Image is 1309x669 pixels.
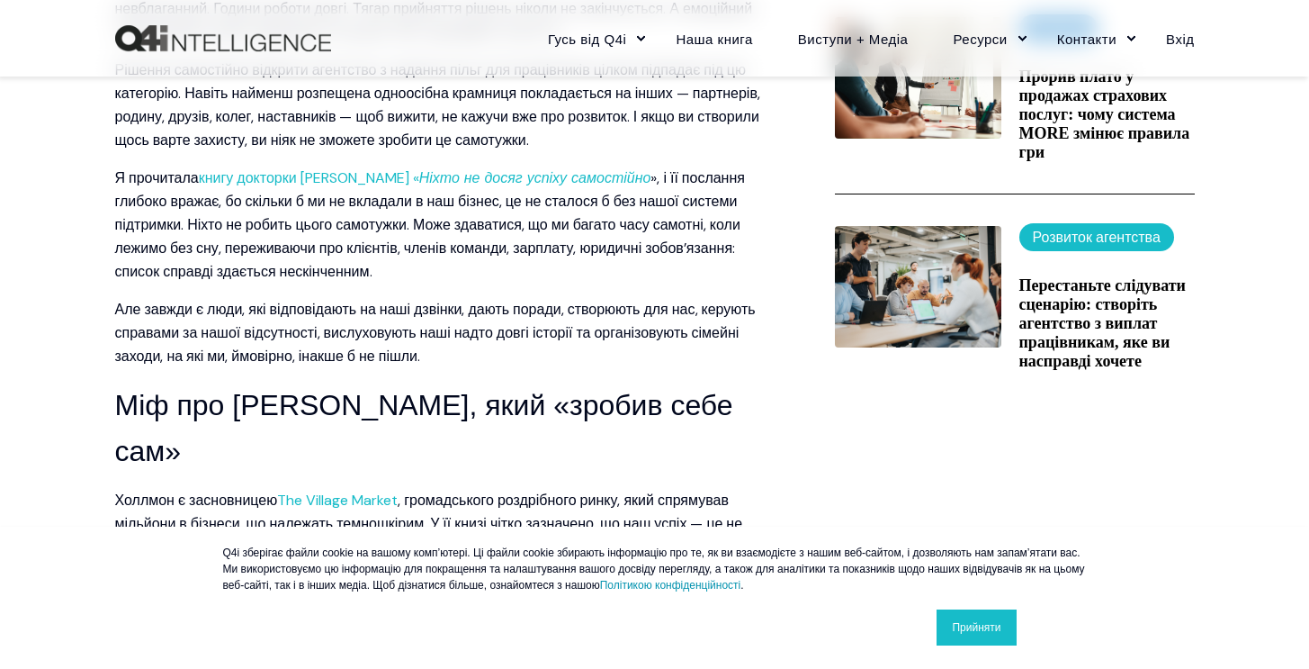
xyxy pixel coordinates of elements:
[1033,228,1161,247] font: Розвиток агентства
[419,168,651,187] font: Ніхто не досяг успіху самостійно
[798,31,909,46] font: Виступи + Медіа
[600,579,741,592] a: Політикою конфіденційності
[1019,68,1190,161] font: Прорив плато у продажах страхових послуг: чому система MORE змінює правила гри
[115,168,745,281] font: », і її послання глибоко вражає, бо скільки б ми не вкладали в наш бізнес, це не сталося б без на...
[1019,68,1195,162] a: Прорив плато у продажах страхових послуг: чому система MORE змінює правила гри
[937,610,1016,646] a: Прийняти
[277,491,398,510] a: The Village Market
[199,168,651,187] a: книгу докторки [PERSON_NAME] «Ніхто не досяг успіху самостійно
[115,168,199,187] font: Я прочитала
[115,300,756,366] font: Але завжди є люди, які відповідають на наші дзвінки, дають поради, створюють для нас, керують спр...
[115,491,278,510] font: Холлмон є засновницею
[115,60,760,149] font: Рішення самостійно відкрити агентство з надання пільг для працівників цілком підпадає під цю кате...
[548,31,627,46] font: Гусь від Q4i
[676,31,752,46] font: Наша книга
[1166,31,1194,46] font: Вхід
[952,621,1000,634] font: Прийняти
[835,17,1001,139] img: Команда з продажу обговорює стратегію
[740,579,743,592] font: .
[1019,276,1186,370] font: Перестаньте слідувати сценарію: створіть агентство з виплат працівникам, яке ви насправді хочете
[953,31,1007,46] font: Ресурси
[223,547,1085,592] font: Q4i зберігає файли cookie на вашому комп’ютері. Ці файли cookie збирають інформацію про те, як ви...
[115,25,331,52] img: Логотип ТОВ «Q4intelligence»
[115,25,331,52] a: Назад додому
[835,226,1001,348] img: Концепція співпраці та роботи з іншими для створення бажаного агентства
[115,389,733,467] font: Міф про [PERSON_NAME], який «зробив себе сам»
[115,491,753,580] font: , громадського роздрібного ринку, який спрямував мільйони в бізнеси, що належать темношкірим. У ї...
[1019,276,1195,371] a: Перестаньте слідувати сценарію: створіть агентство з виплат працівникам, яке ви насправді хочете
[1057,31,1116,46] font: Контакти
[199,168,419,187] font: книгу докторки [PERSON_NAME] «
